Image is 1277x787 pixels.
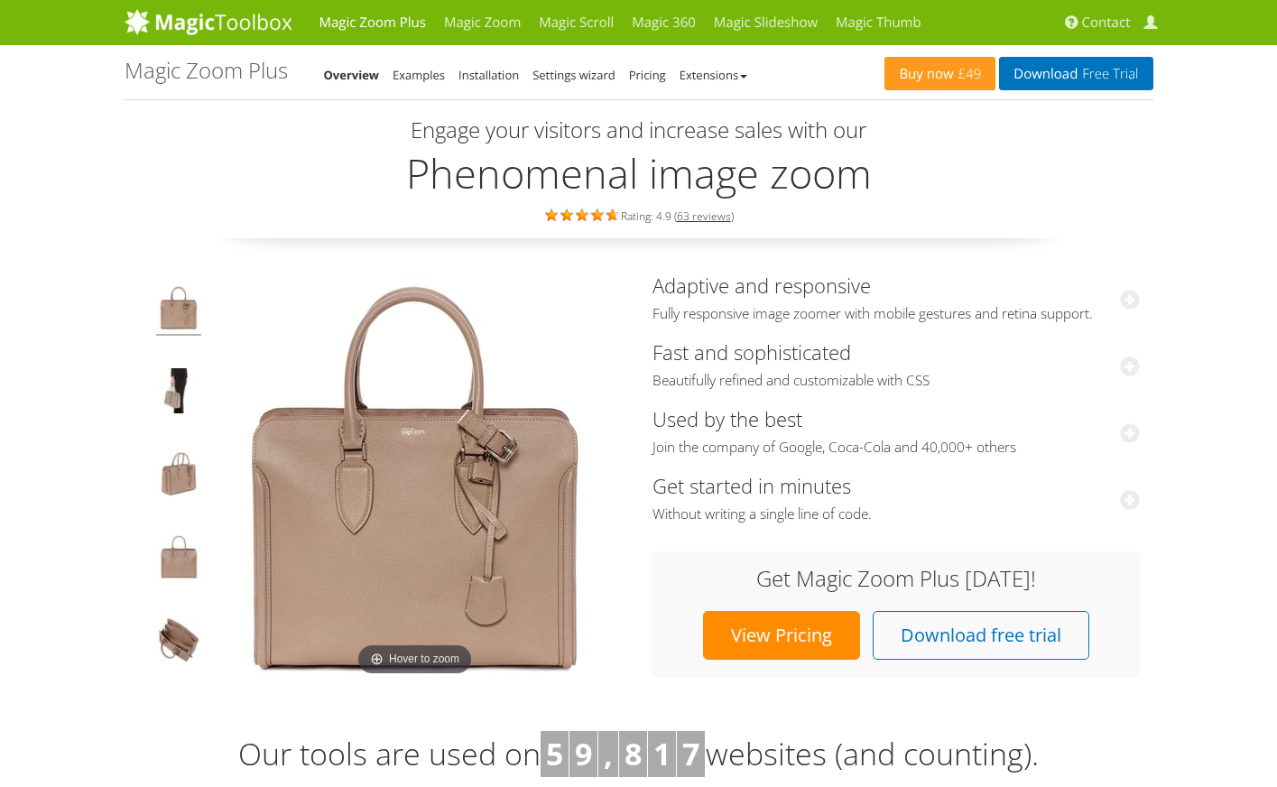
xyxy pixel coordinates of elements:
[1078,67,1138,81] span: Free Trial
[652,305,1140,323] span: Fully responsive image zoomer with mobile gestures and retina support.
[125,59,288,82] h1: Magic Zoom Plus
[575,733,592,774] b: 9
[156,451,201,502] img: jQuery image zoom example
[532,67,615,83] a: Settings wizard
[212,274,618,681] img: Magic Zoom Plus Demo
[999,57,1152,90] a: DownloadFree Trial
[156,534,201,585] img: Hover image zoom example
[324,67,380,83] a: Overview
[1082,14,1131,32] span: Contact
[652,405,1140,457] a: Used by the bestJoin the company of Google, Coca-Cola and 40,000+ others
[625,733,642,774] b: 8
[652,439,1140,457] span: Join the company of Google, Coca-Cola and 40,000+ others
[604,733,613,774] b: ,
[671,567,1122,590] h3: Get Magic Zoom Plus [DATE]!
[129,118,1149,142] h3: Engage your visitors and increase sales with our
[884,57,995,90] a: Buy now£49
[125,205,1153,225] div: Rating: 4.9 ( )
[652,338,1140,390] a: Fast and sophisticatedBeautifully refined and customizable with CSS
[652,372,1140,390] span: Beautifully refined and customizable with CSS
[156,285,201,336] img: Product image zoom example
[125,8,292,35] img: MagicToolbox.com - Image tools for your website
[156,368,201,419] img: JavaScript image zoom example
[652,505,1140,523] span: Without writing a single line of code.
[212,274,618,681] a: Magic Zoom Plus DemoHover to zoom
[703,611,860,660] a: View Pricing
[546,733,563,774] b: 5
[682,733,699,774] b: 7
[393,67,445,83] a: Examples
[125,731,1153,778] h3: Our tools are used on websites (and counting).
[156,617,201,668] img: JavaScript zoom tool example
[652,272,1140,323] a: Adaptive and responsiveFully responsive image zoomer with mobile gestures and retina support.
[653,733,671,774] b: 1
[125,151,1153,196] h2: Phenomenal image zoom
[677,208,731,224] a: 63 reviews
[954,67,982,81] span: £49
[680,67,747,83] a: Extensions
[652,472,1140,523] a: Get started in minutesWithout writing a single line of code.
[873,611,1089,660] a: Download free trial
[458,67,519,83] a: Installation
[629,67,666,83] a: Pricing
